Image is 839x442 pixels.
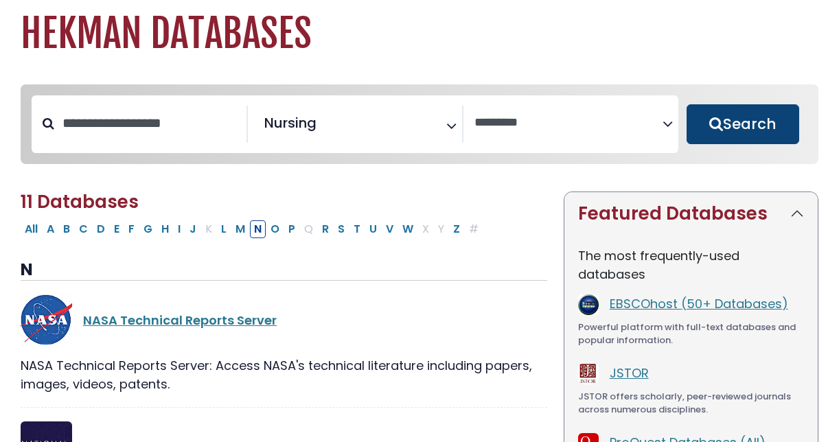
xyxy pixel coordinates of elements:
[83,312,277,329] a: NASA Technical Reports Server
[318,220,333,238] button: Filter Results R
[75,220,92,238] button: Filter Results C
[578,321,804,347] div: Powerful platform with full-text databases and popular information.
[564,192,818,235] button: Featured Databases
[231,220,249,238] button: Filter Results M
[54,112,246,135] input: Search database by title or keyword
[43,220,58,238] button: Filter Results A
[319,120,329,135] textarea: Search
[21,11,818,57] h1: Hekman Databases
[687,104,799,144] button: Submit for Search Results
[365,220,381,238] button: Filter Results U
[157,220,173,238] button: Filter Results H
[349,220,365,238] button: Filter Results T
[21,189,139,214] span: 11 Databases
[382,220,398,238] button: Filter Results V
[284,220,299,238] button: Filter Results P
[59,220,74,238] button: Filter Results B
[334,220,349,238] button: Filter Results S
[110,220,124,238] button: Filter Results E
[21,356,547,393] div: NASA Technical Reports Server: Access NASA's technical literature including papers, images, video...
[21,260,547,281] h3: N
[124,220,139,238] button: Filter Results F
[21,84,818,164] nav: Search filters
[250,220,266,238] button: Filter Results N
[217,220,231,238] button: Filter Results L
[474,116,663,130] textarea: Search
[578,246,804,283] p: The most frequently-used databases
[449,220,464,238] button: Filter Results Z
[398,220,417,238] button: Filter Results W
[264,113,317,133] span: Nursing
[578,390,804,417] div: JSTOR offers scholarly, peer-reviewed journals across numerous disciplines.
[21,220,42,238] button: All
[610,295,788,312] a: EBSCOhost (50+ Databases)
[185,220,200,238] button: Filter Results J
[266,220,284,238] button: Filter Results O
[174,220,185,238] button: Filter Results I
[259,113,317,133] li: Nursing
[610,364,649,382] a: JSTOR
[21,220,484,237] div: Alpha-list to filter by first letter of database name
[93,220,109,238] button: Filter Results D
[139,220,157,238] button: Filter Results G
